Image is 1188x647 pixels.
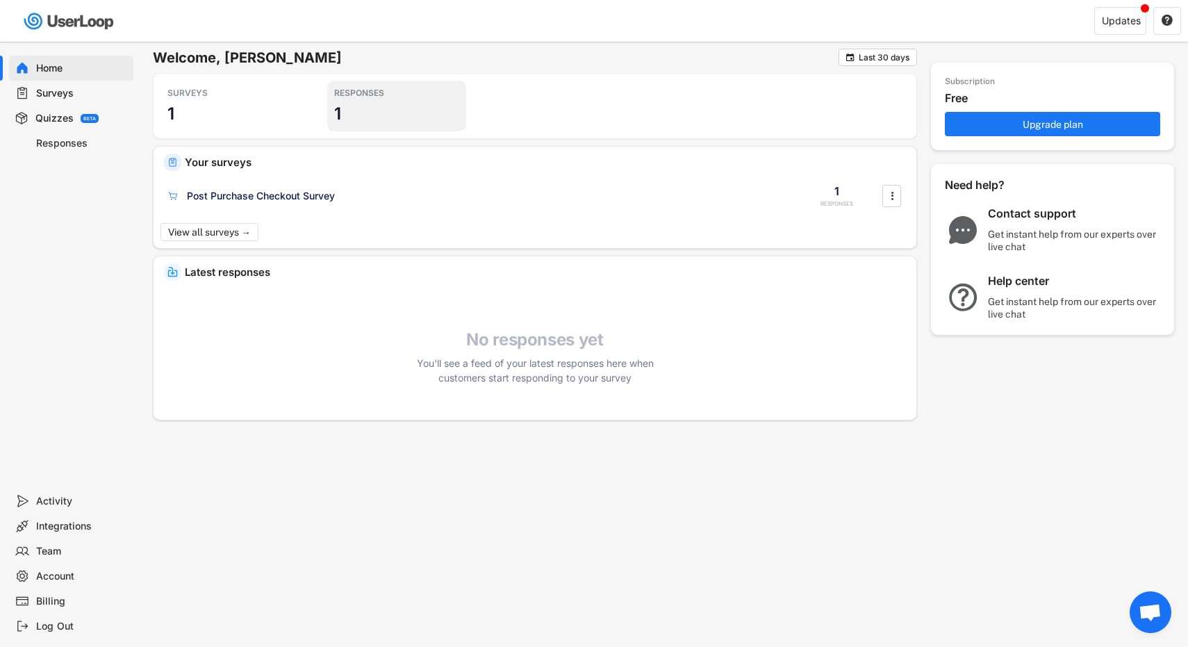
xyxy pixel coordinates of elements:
div: Help center [988,274,1162,288]
div: You'll see a feed of your latest responses here when customers start responding to your survey [410,356,660,385]
div: Updates [1102,16,1141,26]
img: QuestionMarkInverseMajor.svg [945,284,981,311]
div: Your surveys [185,157,906,167]
div: Subscription [945,76,995,88]
div: RESPONSES [334,88,459,99]
img: userloop-logo-01.svg [21,7,119,35]
h3: 1 [334,103,341,124]
text:  [846,52,855,63]
h4: No responses yet [410,329,660,350]
button:  [885,186,899,206]
div: RESPONSES [820,200,853,208]
div: Billing [36,595,128,608]
div: Get instant help from our experts over live chat [988,295,1162,320]
button:  [1161,15,1173,27]
div: Activity [36,495,128,508]
div: Log Out [36,620,128,633]
div: Free [945,91,1167,106]
img: IncomingMajor.svg [167,267,178,277]
div: Latest responses [185,267,906,277]
div: Surveys [36,87,128,100]
div: Need help? [945,178,1042,193]
button:  [845,52,855,63]
div: Home [36,62,128,75]
h3: 1 [167,103,174,124]
div: Post Purchase Checkout Survey [187,189,335,203]
div: Quizzes [35,112,74,125]
div: Responses [36,137,128,150]
text:  [1162,14,1173,26]
div: 1 [834,183,839,199]
div: Contact support [988,206,1162,221]
button: Upgrade plan [945,112,1160,136]
text:  [891,188,893,203]
div: Get instant help from our experts over live chat [988,228,1162,253]
h6: Welcome, [PERSON_NAME] [153,49,839,67]
div: Account [36,570,128,583]
div: SURVEYS [167,88,292,99]
div: Last 30 days [859,54,909,62]
div: BETA [83,116,96,121]
div: Team [36,545,128,558]
div: Integrations [36,520,128,533]
div: Open chat [1130,591,1171,633]
img: ChatMajor.svg [945,216,981,244]
button: View all surveys → [160,223,258,241]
